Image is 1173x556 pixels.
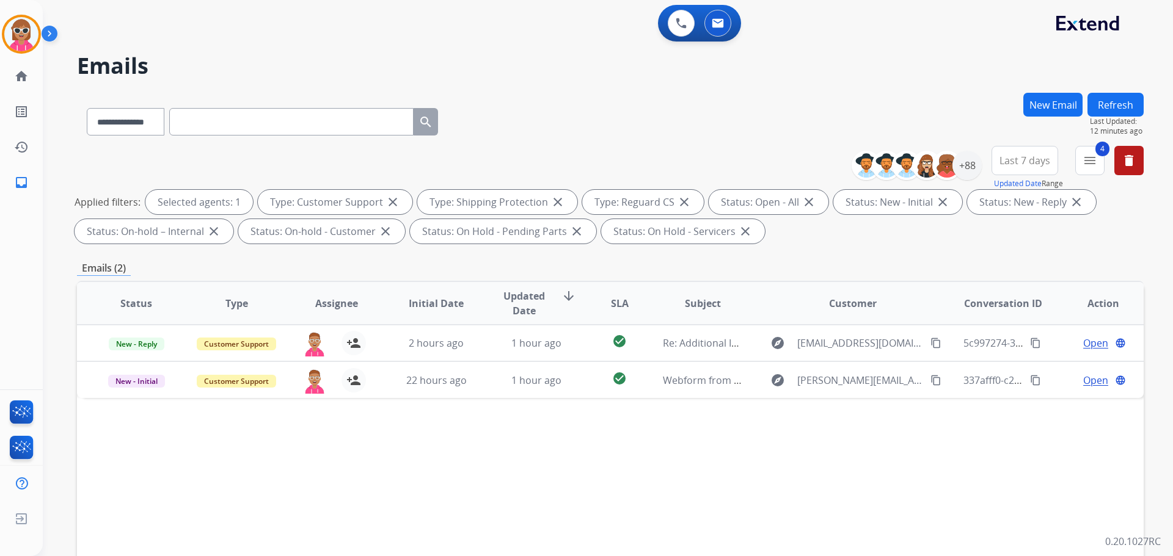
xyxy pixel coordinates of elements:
[197,338,276,350] span: Customer Support
[409,336,464,350] span: 2 hours ago
[14,175,29,190] mat-icon: inbox
[1087,93,1144,117] button: Refresh
[1069,195,1084,209] mat-icon: close
[561,289,576,303] mat-icon: arrow_downward
[418,115,433,129] mat-icon: search
[770,373,785,388] mat-icon: explore
[197,375,276,388] span: Customer Support
[75,195,141,209] p: Applied filters:
[964,296,1042,311] span: Conversation ID
[802,195,816,209] mat-icon: close
[346,373,361,388] mat-icon: person_add
[601,219,765,244] div: Status: On Hold - Servicers
[1115,338,1126,348] mat-icon: language
[999,158,1050,163] span: Last 7 days
[992,146,1058,175] button: Last 7 days
[238,219,405,244] div: Status: On-hold - Customer
[611,296,629,311] span: SLA
[829,296,877,311] span: Customer
[302,331,327,356] img: agent-avatar
[14,140,29,154] mat-icon: history
[378,224,393,239] mat-icon: close
[1083,373,1108,388] span: Open
[709,190,828,214] div: Status: Open - All
[1023,93,1083,117] button: New Email
[1030,338,1041,348] mat-icon: content_copy
[797,373,923,388] span: [PERSON_NAME][EMAIL_ADDRESS][PERSON_NAME][DOMAIN_NAME]
[77,261,131,276] p: Emails (2)
[963,374,1143,387] span: 337afff0-c29c-4675-bbd2-f6d39c311cd4
[409,296,464,311] span: Initial Date
[797,336,923,350] span: [EMAIL_ADDRESS][DOMAIN_NAME]
[258,190,412,214] div: Type: Customer Support
[406,374,467,387] span: 22 hours ago
[386,195,400,209] mat-icon: close
[108,375,165,388] span: New - Initial
[4,17,38,51] img: avatar
[663,374,1091,387] span: Webform from [PERSON_NAME][EMAIL_ADDRESS][PERSON_NAME][DOMAIN_NAME] on [DATE]
[1083,153,1097,168] mat-icon: menu
[550,195,565,209] mat-icon: close
[770,336,785,350] mat-icon: explore
[833,190,962,214] div: Status: New - Initial
[663,336,821,350] span: Re: Additional Information needed
[738,224,753,239] mat-icon: close
[346,336,361,350] mat-icon: person_add
[685,296,721,311] span: Subject
[14,104,29,119] mat-icon: list_alt
[77,54,1144,78] h2: Emails
[302,368,327,394] img: agent-avatar
[206,224,221,239] mat-icon: close
[417,190,577,214] div: Type: Shipping Protection
[1095,142,1109,156] span: 4
[1122,153,1136,168] mat-icon: delete
[994,178,1063,189] span: Range
[994,179,1042,189] button: Updated Date
[612,334,627,348] mat-icon: check_circle
[511,336,561,350] span: 1 hour ago
[511,374,561,387] span: 1 hour ago
[612,371,627,386] mat-icon: check_circle
[75,219,233,244] div: Status: On-hold – Internal
[930,338,941,348] mat-icon: content_copy
[1043,282,1144,325] th: Action
[677,195,692,209] mat-icon: close
[582,190,704,214] div: Type: Reguard CS
[14,69,29,84] mat-icon: home
[935,195,950,209] mat-icon: close
[1075,146,1105,175] button: 4
[497,289,552,318] span: Updated Date
[109,338,164,350] span: New - Reply
[952,151,982,180] div: +88
[1030,375,1041,386] mat-icon: content_copy
[1090,117,1144,126] span: Last Updated:
[569,224,584,239] mat-icon: close
[120,296,152,311] span: Status
[1090,126,1144,136] span: 12 minutes ago
[1105,534,1161,549] p: 0.20.1027RC
[1083,336,1108,350] span: Open
[410,219,596,244] div: Status: On Hold - Pending Parts
[963,336,1152,350] span: 5c997274-3210-4803-9aa5-7d2a30980b02
[930,375,941,386] mat-icon: content_copy
[145,190,253,214] div: Selected agents: 1
[225,296,248,311] span: Type
[967,190,1096,214] div: Status: New - Reply
[1115,375,1126,386] mat-icon: language
[315,296,358,311] span: Assignee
